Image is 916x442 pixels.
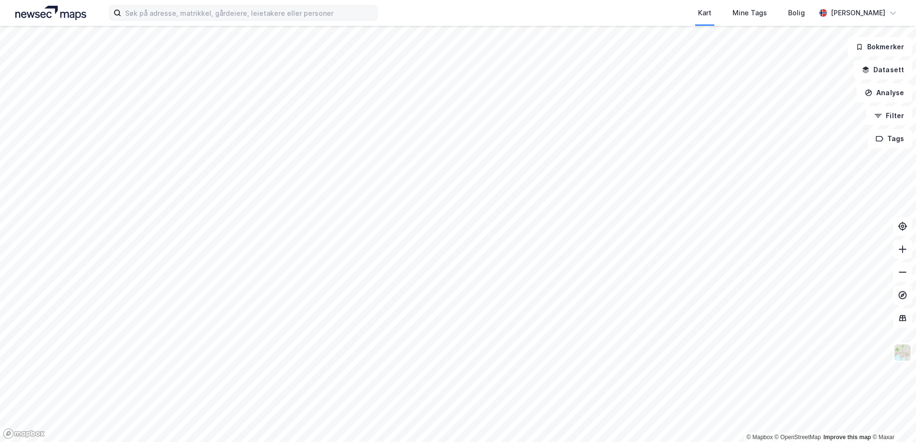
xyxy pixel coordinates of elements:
a: Improve this map [824,434,871,441]
div: [PERSON_NAME] [831,7,885,19]
div: Kart [698,7,711,19]
img: Z [893,343,912,362]
div: Mine Tags [733,7,767,19]
button: Tags [868,129,912,148]
a: Mapbox homepage [3,428,45,439]
button: Bokmerker [847,37,912,56]
button: Analyse [857,83,912,102]
input: Søk på adresse, matrikkel, gårdeiere, leietakere eller personer [121,6,377,20]
div: Kontrollprogram for chat [868,396,916,442]
a: OpenStreetMap [775,434,821,441]
button: Filter [866,106,912,125]
div: Bolig [788,7,805,19]
img: logo.a4113a55bc3d86da70a041830d287a7e.svg [15,6,86,20]
iframe: Chat Widget [868,396,916,442]
button: Datasett [854,60,912,79]
a: Mapbox [746,434,773,441]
